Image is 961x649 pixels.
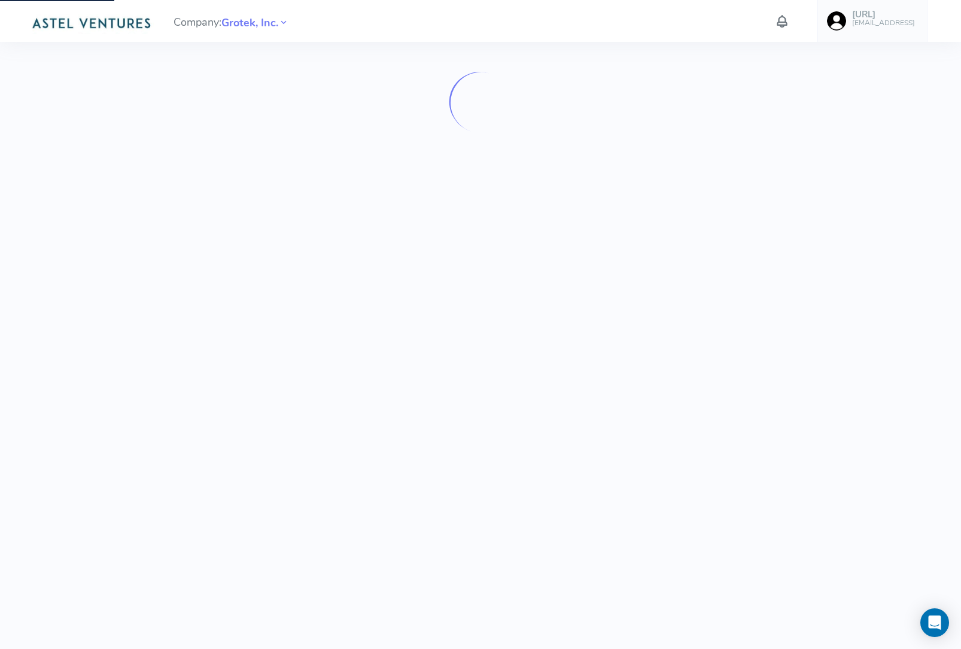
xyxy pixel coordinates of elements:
[852,19,915,27] h6: [EMAIL_ADDRESS]
[221,15,278,29] a: Grotek, Inc.
[174,11,289,32] span: Company:
[852,10,915,20] h5: [URL]
[827,11,846,31] img: user-image
[920,608,949,637] div: Open Intercom Messenger
[221,15,278,31] span: Grotek, Inc.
